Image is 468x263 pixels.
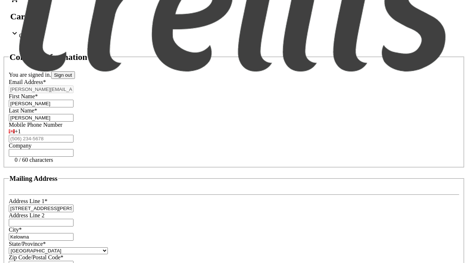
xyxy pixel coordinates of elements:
[9,142,31,149] label: Company
[9,233,73,241] input: City
[9,241,46,247] label: State/Province*
[9,122,63,128] label: Mobile Phone Number
[9,135,73,142] input: (506) 234-5678
[10,175,57,183] h3: Mailing Address
[9,198,48,204] label: Address Line 1*
[15,157,53,163] tr-character-limit: 0 / 60 characters
[9,254,63,260] label: Zip Code/Postal Code*
[9,205,73,212] input: Address
[9,226,22,233] label: City*
[9,212,45,218] label: Address Line 2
